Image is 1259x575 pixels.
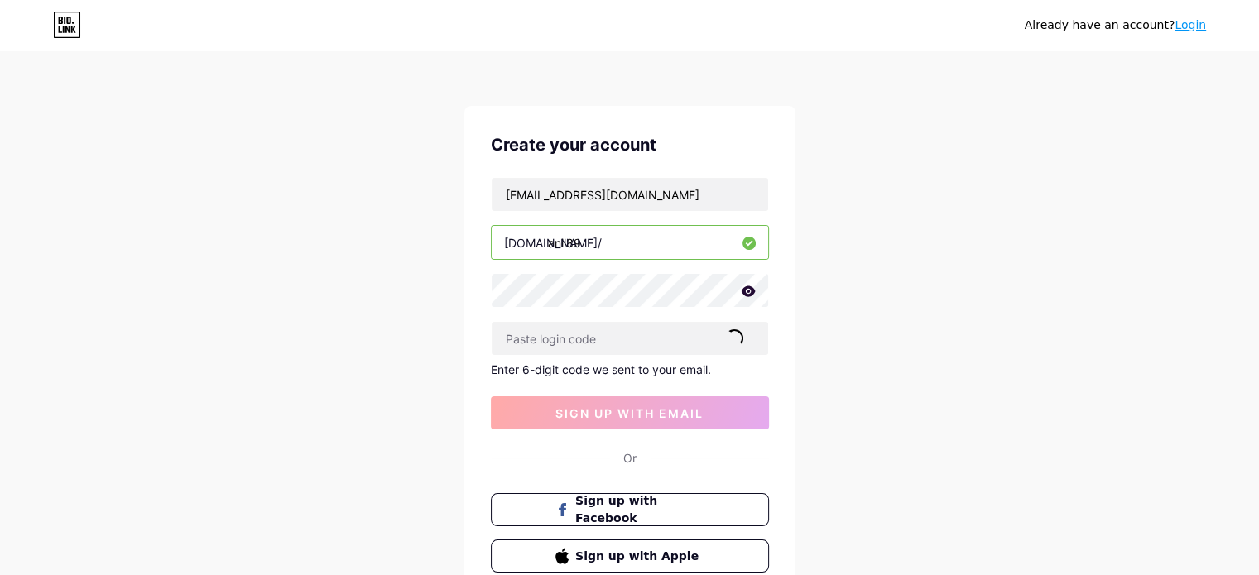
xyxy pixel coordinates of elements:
div: Create your account [491,132,769,157]
input: Paste login code [492,322,768,355]
span: Sign up with Apple [575,548,704,565]
div: Already have an account? [1025,17,1206,34]
span: Sign up with Facebook [575,492,704,527]
div: Or [623,449,637,467]
span: sign up with email [555,406,704,420]
button: sign up with email [491,396,769,429]
div: [DOMAIN_NAME]/ [504,234,602,252]
input: Email [492,178,768,211]
button: Sign up with Facebook [491,493,769,526]
a: Login [1175,18,1206,31]
input: username [492,226,768,259]
button: Sign up with Apple [491,539,769,573]
div: Enter 6-digit code we sent to your email. [491,362,769,376]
